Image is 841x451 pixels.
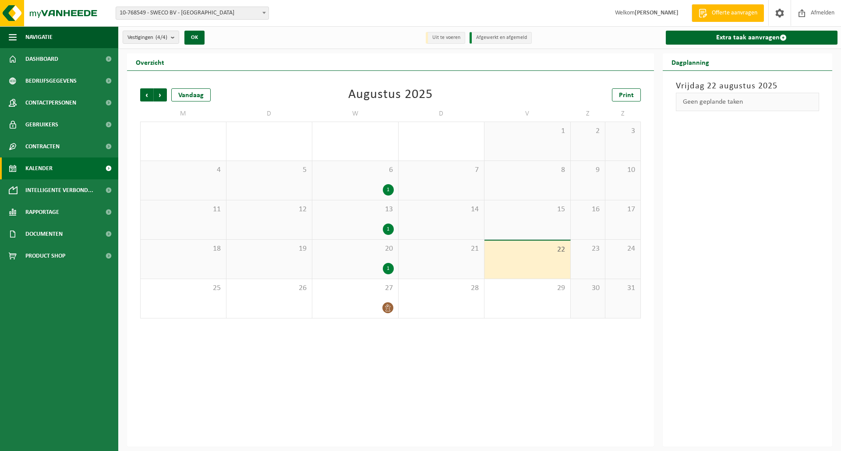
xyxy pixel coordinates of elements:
[399,106,485,122] td: D
[383,184,394,196] div: 1
[403,244,480,254] span: 21
[619,92,634,99] span: Print
[610,165,636,175] span: 10
[231,205,308,214] span: 12
[610,283,636,293] span: 31
[489,205,566,214] span: 15
[676,80,820,93] h3: Vrijdag 22 augustus 2025
[127,31,167,44] span: Vestigingen
[317,283,394,293] span: 27
[25,136,60,157] span: Contracten
[575,244,601,254] span: 23
[348,88,433,101] div: Augustus 2025
[663,53,718,70] h2: Dagplanning
[116,7,269,19] span: 10-768549 - SWECO BV - BRUSSEL
[710,9,760,17] span: Offerte aanvragen
[140,106,226,122] td: M
[317,165,394,175] span: 6
[484,106,571,122] td: V
[403,165,480,175] span: 7
[610,205,636,214] span: 17
[25,179,93,201] span: Intelligente verbond...
[575,283,601,293] span: 30
[403,283,480,293] span: 28
[171,88,211,101] div: Vandaag
[470,32,532,44] li: Afgewerkt en afgemeld
[571,106,606,122] td: Z
[25,201,59,223] span: Rapportage
[612,88,641,101] a: Print
[25,26,53,48] span: Navigatie
[231,165,308,175] span: 5
[610,126,636,136] span: 3
[25,157,53,179] span: Kalender
[676,93,820,111] div: Geen geplande taken
[231,283,308,293] span: 26
[575,205,601,214] span: 16
[489,283,566,293] span: 29
[25,92,76,114] span: Contactpersonen
[605,106,640,122] td: Z
[312,106,399,122] td: W
[666,31,838,45] a: Extra taak aanvragen
[155,35,167,40] count: (4/4)
[226,106,313,122] td: D
[575,126,601,136] span: 2
[692,4,764,22] a: Offerte aanvragen
[317,244,394,254] span: 20
[25,70,77,92] span: Bedrijfsgegevens
[635,10,678,16] strong: [PERSON_NAME]
[145,205,222,214] span: 11
[116,7,269,20] span: 10-768549 - SWECO BV - BRUSSEL
[123,31,179,44] button: Vestigingen(4/4)
[575,165,601,175] span: 9
[154,88,167,101] span: Volgende
[489,126,566,136] span: 1
[489,165,566,175] span: 8
[231,244,308,254] span: 19
[145,244,222,254] span: 18
[403,205,480,214] span: 14
[489,245,566,255] span: 22
[25,223,63,245] span: Documenten
[145,165,222,175] span: 4
[426,32,465,44] li: Uit te voeren
[184,31,205,45] button: OK
[383,263,394,274] div: 1
[25,114,58,136] span: Gebruikers
[25,48,58,70] span: Dashboard
[383,224,394,235] div: 1
[317,205,394,214] span: 13
[140,88,153,101] span: Vorige
[127,53,173,70] h2: Overzicht
[610,244,636,254] span: 24
[25,245,65,267] span: Product Shop
[145,283,222,293] span: 25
